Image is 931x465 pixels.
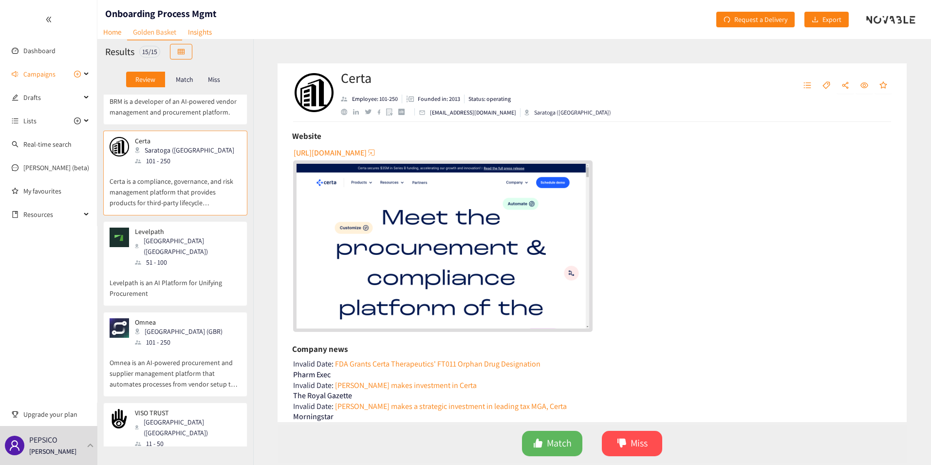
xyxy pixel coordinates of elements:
[293,412,893,421] p: Morningstar
[353,109,365,115] a: linkedin
[110,166,241,208] p: Certa is a compliance, governance, and risk management platform that provides products for third-...
[292,129,321,143] h6: Website
[294,145,376,160] button: [URL][DOMAIN_NAME]
[293,358,334,370] div: Invalid Date :
[182,24,218,39] a: Insights
[352,95,398,103] p: Employee: 101-250
[292,342,348,356] h6: Company news
[135,417,240,438] div: [GEOGRAPHIC_DATA] ([GEOGRAPHIC_DATA])
[23,181,90,201] a: My favourites
[822,14,841,25] span: Export
[12,71,19,77] span: sound
[860,81,868,90] span: eye
[341,109,353,115] a: website
[23,46,56,55] a: Dashboard
[524,108,611,117] div: Saratoga ([GEOGRAPHIC_DATA])
[293,379,334,391] div: Invalid Date :
[12,411,19,418] span: trophy
[341,68,611,88] h2: Certa
[135,76,155,83] p: Review
[178,48,185,56] span: table
[295,73,334,112] img: Company Logo
[418,95,460,103] p: Founded in: 2013
[135,257,240,268] div: 51 - 100
[23,88,81,107] span: Drafts
[9,440,20,451] span: user
[176,76,193,83] p: Match
[135,235,240,257] div: [GEOGRAPHIC_DATA] ([GEOGRAPHIC_DATA])
[533,438,543,449] span: like
[365,109,377,114] a: twitter
[110,409,129,428] img: Snapshot of the company's website
[135,228,234,235] p: Levelpath
[297,164,589,329] img: Snapshot of the Company's website
[430,108,516,117] p: [EMAIL_ADDRESS][DOMAIN_NAME]
[139,46,160,58] div: 15 / 15
[127,24,182,40] a: Golden Basket
[29,446,76,457] p: [PERSON_NAME]
[294,147,367,159] span: [URL][DOMAIN_NAME]
[341,95,402,103] li: Employees
[208,76,220,83] p: Miss
[110,137,129,156] img: Snapshot of the company's website
[135,318,223,326] p: Omnea
[12,211,19,218] span: book
[522,431,582,456] button: likeMatch
[468,95,511,103] p: Status: operating
[293,370,893,379] p: Pharm Exec
[23,140,72,149] a: Real-time search
[804,12,849,27] button: downloadExport
[105,45,134,58] h2: Results
[135,145,240,155] div: Saratoga ([GEOGRAPHIC_DATA])
[879,81,887,90] span: star
[724,16,730,24] span: redo
[398,109,410,115] a: crunchbase
[23,205,81,224] span: Resources
[135,409,234,417] p: VISO TRUST
[110,228,129,247] img: Snapshot of the company's website
[882,418,931,465] iframe: Chat Widget
[293,391,893,400] p: The Royal Gazette
[29,434,57,446] p: PEPSICO
[856,78,873,94] button: eye
[105,7,217,20] h1: Onboarding Process Mgmt
[799,78,816,94] button: unordered-list
[818,78,835,94] button: tag
[110,268,241,299] p: Levelpath is an AI Platform for Unifying Procurement
[334,358,540,370] a: Link to article with url: https://www.pharmexec.com/view/fda-grants-certa-therapeutics-ft011-orph...
[803,81,811,90] span: unordered-list
[734,14,787,25] span: Request a Delivery
[297,164,589,329] a: website
[110,318,129,338] img: Snapshot of the company's website
[135,326,228,337] div: [GEOGRAPHIC_DATA] (GBR)
[547,436,572,451] span: Match
[135,438,240,449] div: 11 - 50
[23,111,37,131] span: Lists
[841,81,849,90] span: share-alt
[837,78,854,94] button: share-alt
[716,12,795,27] button: redoRequest a Delivery
[465,95,511,103] li: Status
[12,117,19,124] span: unordered-list
[110,348,241,389] p: Omnea is an AI-powered procurement and supplier management platform that automates processes from...
[617,438,627,449] span: dislike
[170,44,192,59] button: table
[875,78,892,94] button: star
[602,431,662,456] button: dislikeMiss
[23,405,90,424] span: Upgrade your plan
[135,137,234,145] p: Certa
[293,400,334,412] div: Invalid Date :
[402,95,465,103] li: Founded in year
[45,16,52,23] span: double-left
[135,337,228,348] div: 101 - 250
[334,379,477,391] a: Link to article with url: https://www.royalgazette.com/re-insurance/business/article/20231021/mar...
[822,81,830,90] span: tag
[812,16,819,24] span: download
[334,400,567,412] a: Link to article with url: https://www.morningstar.com/news/pr-newswire/20231020ph44271/markel-mak...
[110,86,241,117] p: BRM is a developer of an AI-powered vendor management and procurement platform.
[74,117,81,124] span: plus-circle
[377,109,387,115] a: facebook
[23,64,56,84] span: Campaigns
[12,94,19,101] span: edit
